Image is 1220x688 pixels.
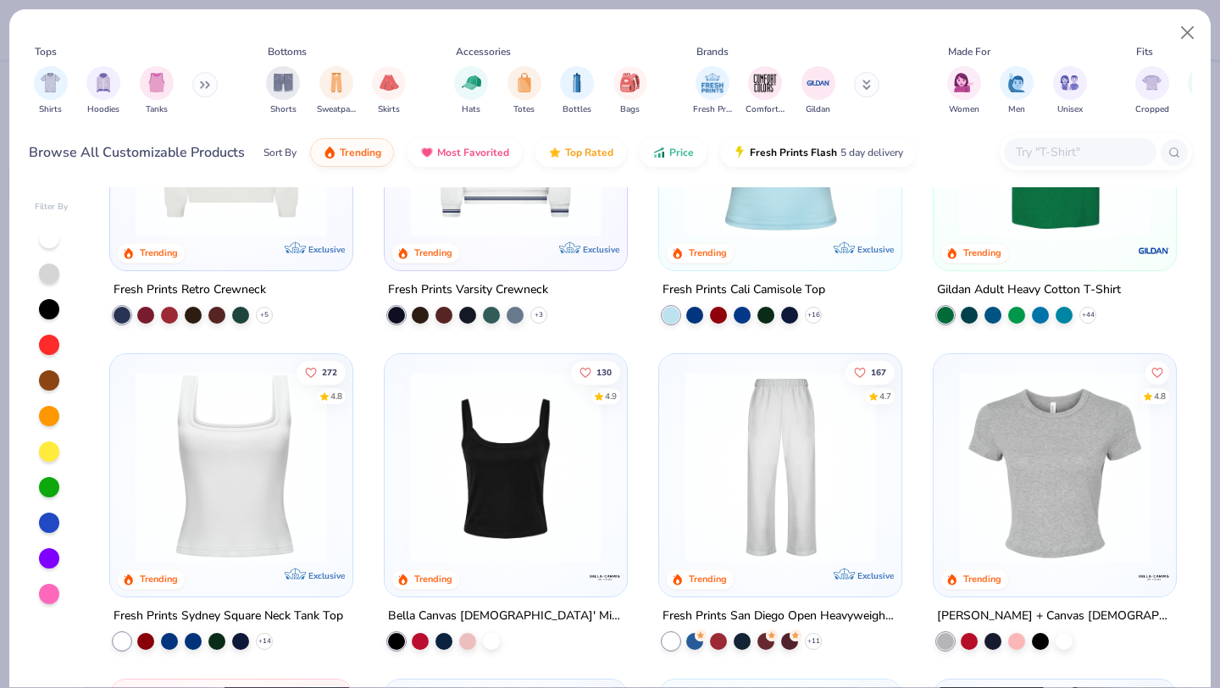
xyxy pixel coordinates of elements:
div: Fits [1136,44,1153,59]
button: filter button [1135,66,1169,116]
button: Like [571,360,620,384]
span: Exclusive [857,569,894,580]
img: Comfort Colors Image [752,70,778,96]
span: Unisex [1057,103,1083,116]
span: 5 day delivery [840,143,903,163]
div: 4.7 [879,390,891,402]
img: flash.gif [733,146,746,159]
button: Trending [310,138,394,167]
span: + 16 [807,309,819,319]
span: Shorts [270,103,297,116]
button: filter button [613,66,647,116]
img: 80dc4ece-0e65-4f15-94a6-2a872a258fbd [610,370,818,562]
img: Shirts Image [41,73,60,92]
div: 4.9 [605,390,617,402]
span: Fresh Prints [693,103,732,116]
div: filter for Sweatpants [317,66,356,116]
span: Trending [340,146,381,159]
span: 167 [871,368,886,376]
div: filter for Fresh Prints [693,66,732,116]
img: 3abb6cdb-110e-4e18-92a0-dbcd4e53f056 [127,45,335,236]
img: Tanks Image [147,73,166,92]
span: Hats [462,103,480,116]
span: Skirts [378,103,400,116]
input: Try "T-Shirt" [1014,142,1145,162]
div: Tops [35,44,57,59]
img: Gildan Image [806,70,831,96]
span: + 5 [260,309,269,319]
img: Hats Image [462,73,481,92]
button: filter button [947,66,981,116]
img: most_fav.gif [420,146,434,159]
button: Price [640,138,707,167]
img: Bella + Canvas logo [588,559,622,593]
div: 4.8 [1154,390,1166,402]
div: filter for Comfort Colors [746,66,785,116]
img: 61d0f7fa-d448-414b-acbf-5d07f88334cb [884,45,1092,236]
span: Top Rated [565,146,613,159]
div: Sort By [263,145,297,160]
img: Bottles Image [568,73,586,92]
span: Hoodies [87,103,119,116]
div: Fresh Prints Cali Camisole Top [663,279,825,300]
img: 94a2aa95-cd2b-4983-969b-ecd512716e9a [127,370,335,562]
img: Sweatpants Image [327,73,346,92]
img: db319196-8705-402d-8b46-62aaa07ed94f [951,45,1159,236]
button: Like [297,360,347,384]
img: Bags Image [620,73,639,92]
button: filter button [801,66,835,116]
div: filter for Bottles [560,66,594,116]
button: filter button [560,66,594,116]
span: Exclusive [583,243,619,254]
button: Like [846,360,895,384]
div: Made For [948,44,990,59]
span: Bags [620,103,640,116]
div: Bella Canvas [DEMOGRAPHIC_DATA]' Micro Ribbed Scoop Tank [388,605,624,626]
img: 4d4398e1-a86f-4e3e-85fd-b9623566810e [402,45,610,236]
img: trending.gif [323,146,336,159]
div: Fresh Prints Retro Crewneck [114,279,266,300]
img: TopRated.gif [548,146,562,159]
span: 130 [596,368,612,376]
div: Fresh Prints Varsity Crewneck [388,279,548,300]
button: filter button [746,66,785,116]
button: filter button [454,66,488,116]
div: filter for Tanks [140,66,174,116]
img: Skirts Image [380,73,399,92]
img: Unisex Image [1060,73,1079,92]
div: filter for Totes [507,66,541,116]
span: Cropped [1135,103,1169,116]
img: df5250ff-6f61-4206-a12c-24931b20f13c [676,370,884,562]
button: filter button [140,66,174,116]
div: Fresh Prints Sydney Square Neck Tank Top [114,605,343,626]
img: Women Image [954,73,973,92]
div: filter for Hoodies [86,66,120,116]
div: Accessories [456,44,511,59]
span: Exclusive [857,243,894,254]
button: filter button [693,66,732,116]
button: Close [1172,17,1204,49]
span: Shirts [39,103,62,116]
span: + 3 [535,309,543,319]
button: Like [1145,360,1169,384]
div: Filter By [35,201,69,214]
img: cab69ba6-afd8-400d-8e2e-70f011a551d3 [884,370,1092,562]
img: Bella + Canvas logo [1136,559,1170,593]
button: filter button [372,66,406,116]
img: a25d9891-da96-49f3-a35e-76288174bf3a [676,45,884,236]
img: 8af284bf-0d00-45ea-9003-ce4b9a3194ad [402,370,610,562]
div: Bottoms [268,44,307,59]
div: filter for Cropped [1135,66,1169,116]
div: filter for Women [947,66,981,116]
div: filter for Men [1000,66,1034,116]
button: filter button [1000,66,1034,116]
span: + 14 [258,635,271,646]
span: + 44 [1081,309,1094,319]
button: filter button [507,66,541,116]
img: aa15adeb-cc10-480b-b531-6e6e449d5067 [951,370,1159,562]
img: Fresh Prints Image [700,70,725,96]
span: Comfort Colors [746,103,785,116]
span: + 11 [807,635,819,646]
div: filter for Bags [613,66,647,116]
div: filter for Shirts [34,66,68,116]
